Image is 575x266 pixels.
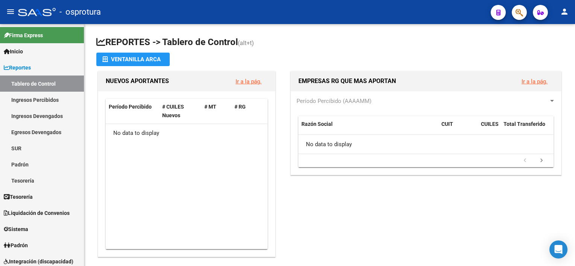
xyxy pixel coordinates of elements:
[481,121,499,127] span: CUILES
[234,104,246,110] span: # RG
[106,99,159,124] datatable-header-cell: Período Percibido
[109,104,152,110] span: Período Percibido
[204,104,216,110] span: # MT
[301,121,333,127] span: Razón Social
[297,98,371,104] span: Período Percibido (AAAAMM)
[534,157,549,165] a: go to next page
[238,39,254,47] span: (alt+t)
[4,257,73,266] span: Integración (discapacidad)
[549,240,567,258] div: Open Intercom Messenger
[504,121,545,127] span: Total Transferido
[201,99,231,124] datatable-header-cell: # MT
[96,36,563,49] h1: REPORTES -> Tablero de Control
[6,7,15,16] mat-icon: menu
[441,121,453,127] span: CUIT
[106,124,267,143] div: No data to display
[159,99,201,124] datatable-header-cell: # CUILES Nuevos
[236,78,262,85] a: Ir a la pág.
[59,4,101,20] span: - osprotura
[500,116,553,141] datatable-header-cell: Total Transferido
[4,241,28,249] span: Padrón
[518,157,532,165] a: go to previous page
[162,104,184,118] span: # CUILES Nuevos
[4,47,23,56] span: Inicio
[231,99,262,124] datatable-header-cell: # RG
[4,63,31,72] span: Reportes
[522,78,548,85] a: Ir a la pág.
[4,193,33,201] span: Tesorería
[106,77,169,85] span: NUEVOS APORTANTES
[516,74,554,88] button: Ir a la pág.
[4,209,70,217] span: Liquidación de Convenios
[298,135,553,154] div: No data to display
[438,116,478,141] datatable-header-cell: CUIT
[478,116,500,141] datatable-header-cell: CUILES
[102,53,164,66] div: Ventanilla ARCA
[560,7,569,16] mat-icon: person
[298,116,438,141] datatable-header-cell: Razón Social
[298,77,396,85] span: EMPRESAS RG QUE MAS APORTAN
[4,31,43,39] span: Firma Express
[4,225,28,233] span: Sistema
[96,53,170,66] button: Ventanilla ARCA
[230,74,268,88] button: Ir a la pág.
